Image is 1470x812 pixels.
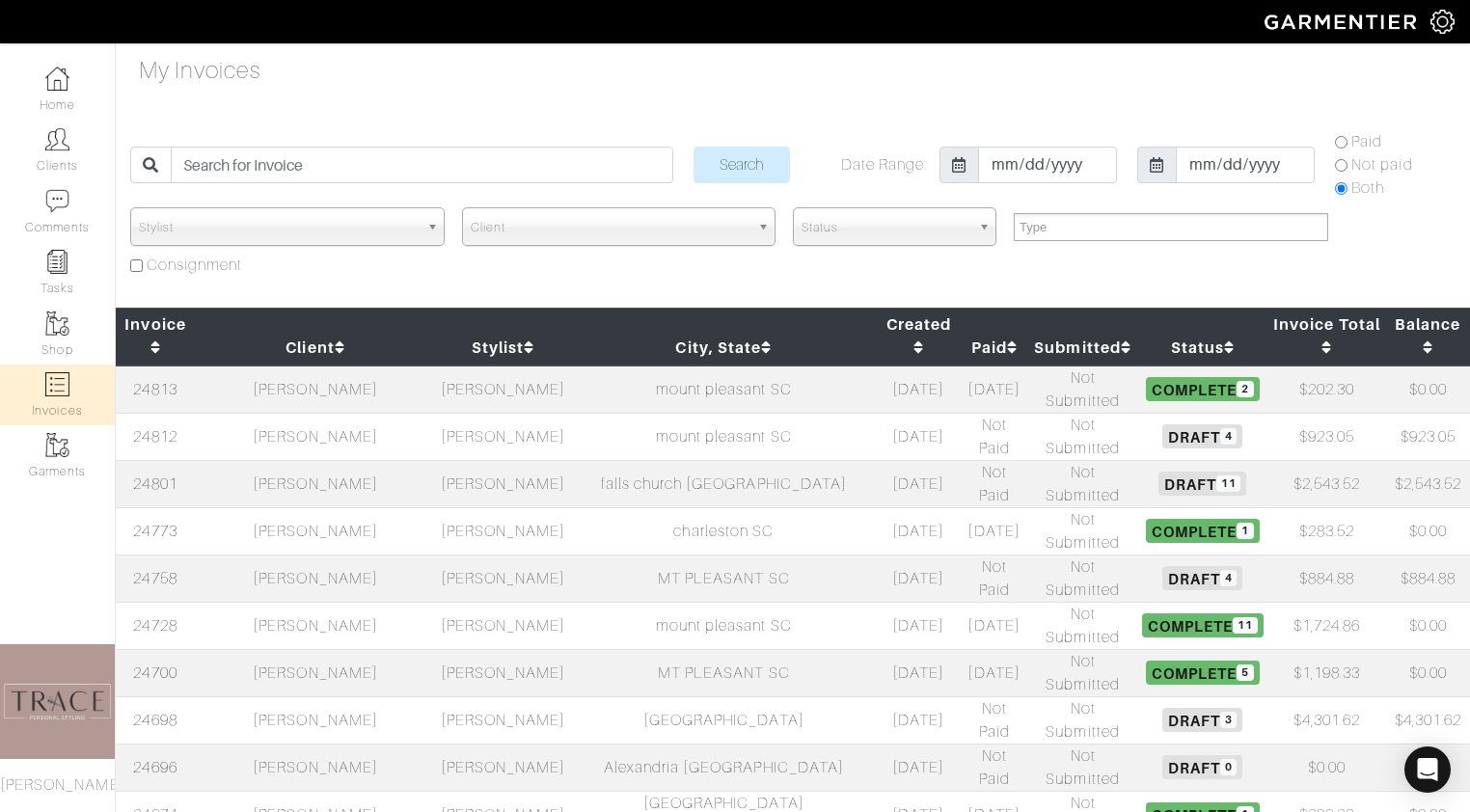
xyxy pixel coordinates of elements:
[139,208,419,247] span: Stylist
[147,254,243,277] label: Consignment
[1028,413,1137,460] td: Not Submitted
[1142,613,1264,636] span: Complete
[1028,744,1137,791] td: Not Submitted
[1220,759,1237,775] span: 0
[436,413,570,460] td: [PERSON_NAME]
[570,413,877,460] td: mount pleasant SC
[1386,696,1470,744] td: $4,301.62
[1233,617,1257,634] span: 11
[1158,472,1246,495] span: Draft
[436,696,570,744] td: [PERSON_NAME]
[133,712,177,729] a: 24698
[1162,424,1242,447] span: Draft
[1267,507,1385,555] td: $283.52
[195,696,436,744] td: [PERSON_NAME]
[436,744,570,791] td: [PERSON_NAME]
[45,433,69,457] img: garments-icon-b7da505a4dc4fd61783c78ac3ca0ef83fa9d6f193b1c9dc38574b1d14d53ca28.png
[1267,460,1385,507] td: $2,543.52
[1216,475,1240,492] span: 11
[1404,746,1451,793] div: Open Intercom Messenger
[960,413,1028,460] td: Not Paid
[45,67,69,91] img: dashboard-icon-dbcd8f5a0b271acd01030246c82b418ddd0df26cd7fceb0bd07c9910d44c42f6.png
[1386,507,1470,555] td: $0.00
[195,507,436,555] td: [PERSON_NAME]
[1351,153,1412,176] label: Not paid
[1028,602,1137,649] td: Not Submitted
[195,365,436,414] td: [PERSON_NAME]
[1028,649,1137,696] td: Not Submitted
[133,475,177,493] a: 24801
[471,208,750,247] span: Client
[45,311,69,336] img: garments-icon-b7da505a4dc4fd61783c78ac3ca0ef83fa9d6f193b1c9dc38574b1d14d53ca28.png
[195,460,436,507] td: [PERSON_NAME]
[1220,570,1237,586] span: 4
[1237,664,1253,681] span: 5
[133,428,177,446] a: 24812
[1267,744,1385,791] td: $0.00
[1171,338,1235,357] a: Status
[960,744,1028,791] td: Not Paid
[139,57,261,85] h4: My Invoices
[195,413,436,460] td: [PERSON_NAME]
[1386,365,1470,414] td: $0.00
[802,208,970,247] span: Status
[1028,555,1137,602] td: Not Submitted
[1386,744,1470,791] td: $0.00
[436,649,570,696] td: [PERSON_NAME]
[960,555,1028,602] td: Not Paid
[45,372,69,396] img: orders-icon-0abe47150d42831381b5fb84f609e132dff9fe21cb692f30cb5eec754e2cba89.png
[133,570,177,587] a: 24758
[877,602,960,649] td: [DATE]
[1267,413,1385,460] td: $923.05
[45,189,69,213] img: comment-icon-a0a6a9ef722e966f86d9cbdc48e553b5cf19dbc54f86b18d962a5391bc8f6eb6.png
[877,744,960,791] td: [DATE]
[877,696,960,744] td: [DATE]
[877,460,960,507] td: [DATE]
[133,617,177,635] a: 24728
[570,602,877,649] td: mount pleasant SC
[1220,712,1237,728] span: 3
[1028,365,1137,414] td: Not Submitted
[694,147,790,183] input: Search
[1146,519,1259,542] span: Complete
[1395,315,1460,357] a: Balance
[1267,696,1385,744] td: $4,301.62
[286,338,344,357] a: Client
[960,696,1028,744] td: Not Paid
[841,153,928,176] label: Date Range:
[570,649,877,696] td: MT PLEASANT SC
[1386,649,1470,696] td: $0.00
[570,460,877,507] td: falls church [GEOGRAPHIC_DATA]
[1273,315,1380,357] a: Invoice Total
[960,365,1028,414] td: [DATE]
[124,315,185,357] a: Invoice
[570,507,877,555] td: charleston SC
[1028,460,1137,507] td: Not Submitted
[436,507,570,555] td: [PERSON_NAME]
[45,250,69,274] img: reminder-icon-8004d30b9f0a5d33ae49ab947aed9ed385cf756f9e5892f1edd6e32f2345188e.png
[1237,523,1253,539] span: 1
[195,744,436,791] td: [PERSON_NAME]
[1162,755,1242,778] span: Draft
[133,523,177,540] a: 24773
[1034,338,1131,357] a: Submitted
[1162,566,1242,589] span: Draft
[1220,428,1237,445] span: 4
[1386,602,1470,649] td: $0.00
[195,602,436,649] td: [PERSON_NAME]
[1267,649,1385,696] td: $1,198.33
[195,649,436,696] td: [PERSON_NAME]
[960,460,1028,507] td: Not Paid
[1267,555,1385,602] td: $884.88
[171,147,672,183] input: Search for Invoice
[436,365,570,414] td: [PERSON_NAME]
[877,413,960,460] td: [DATE]
[570,696,877,744] td: [GEOGRAPHIC_DATA]
[436,460,570,507] td: [PERSON_NAME]
[195,555,436,602] td: [PERSON_NAME]
[1255,5,1430,39] img: garmentier-logo-header-white-b43fb05a5012e4ada735d5af1a66efaba907eab6374d6393d1fbf88cb4ef424d.png
[675,338,772,357] a: City, State
[1146,377,1259,400] span: Complete
[877,507,960,555] td: [DATE]
[1237,381,1253,397] span: 2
